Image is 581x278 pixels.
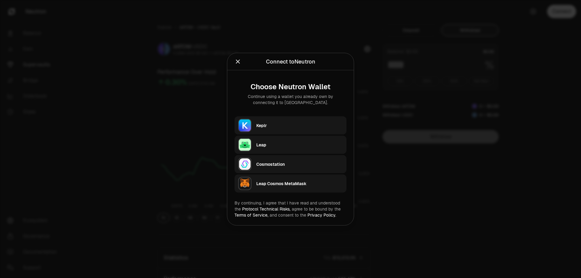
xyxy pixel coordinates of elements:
div: Continue using a wallet you already own by connecting it to [GEOGRAPHIC_DATA]. [239,93,342,105]
div: Connect to Neutron [266,57,315,66]
div: Keplr [256,122,343,128]
button: CosmostationCosmostation [235,155,346,173]
a: Protocol Technical Risks, [242,206,290,211]
div: By continuing, I agree that I have read and understood the agree to be bound by the and consent t... [235,200,346,218]
a: Terms of Service, [235,212,268,217]
img: Keplr [238,119,251,132]
button: Leap Cosmos MetaMaskLeap Cosmos MetaMask [235,174,346,192]
button: KeplrKeplr [235,116,346,134]
div: Choose Neutron Wallet [239,82,342,91]
img: Cosmostation [238,157,251,171]
button: LeapLeap [235,136,346,154]
div: Leap [256,142,343,148]
a: Privacy Policy. [307,212,336,217]
div: Cosmostation [256,161,343,167]
div: Leap Cosmos MetaMask [256,180,343,186]
img: Leap Cosmos MetaMask [238,177,251,190]
img: Leap [238,138,251,151]
button: Close [235,57,241,66]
